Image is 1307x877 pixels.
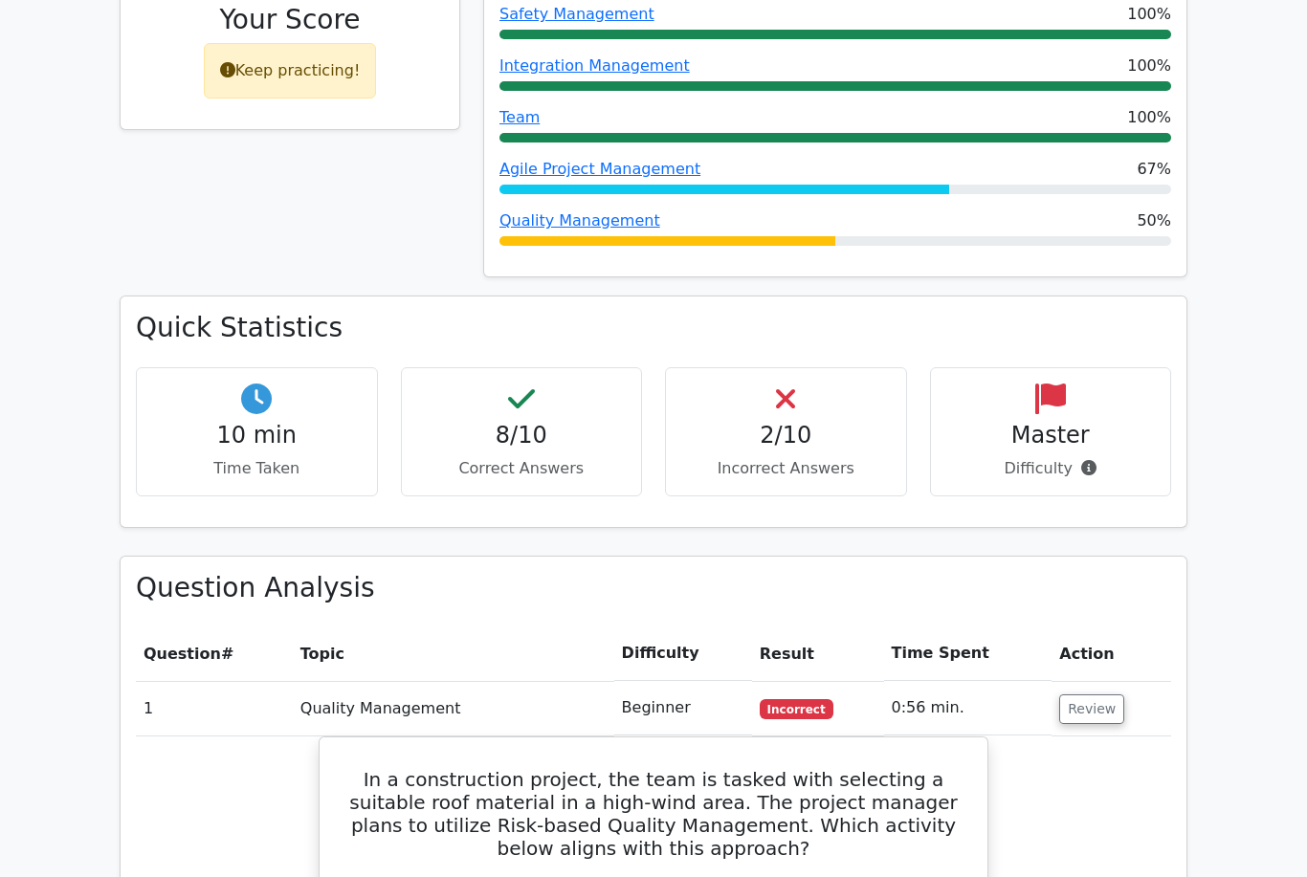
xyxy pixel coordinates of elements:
[136,4,444,36] h3: Your Score
[946,457,1156,480] p: Difficulty
[136,572,1171,604] h3: Question Analysis
[499,108,540,126] a: Team
[293,626,614,681] th: Topic
[499,211,660,230] a: Quality Management
[293,681,614,735] td: Quality Management
[204,43,377,99] div: Keep practicing!
[1137,209,1171,232] span: 50%
[1127,55,1171,77] span: 100%
[1127,3,1171,26] span: 100%
[1059,694,1124,724] button: Review
[752,626,884,681] th: Result
[614,681,752,735] td: Beginner
[136,312,1171,344] h3: Quick Statistics
[884,626,1052,681] th: Time Spent
[681,422,891,449] h4: 2/10
[1137,158,1171,181] span: 67%
[1052,626,1171,681] th: Action
[1127,106,1171,129] span: 100%
[946,422,1156,449] h4: Master
[136,681,293,735] td: 1
[417,422,627,449] h4: 8/10
[614,626,752,681] th: Difficulty
[760,699,833,718] span: Incorrect
[681,457,891,480] p: Incorrect Answers
[136,626,293,681] th: #
[499,5,654,23] a: Safety Management
[884,681,1052,735] td: 0:56 min.
[417,457,627,480] p: Correct Answers
[152,457,362,480] p: Time Taken
[499,56,690,75] a: Integration Management
[152,422,362,449] h4: 10 min
[343,768,964,860] h5: In a construction project, the team is tasked with selecting a suitable roof material in a high-w...
[144,645,221,663] span: Question
[499,160,700,178] a: Agile Project Management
